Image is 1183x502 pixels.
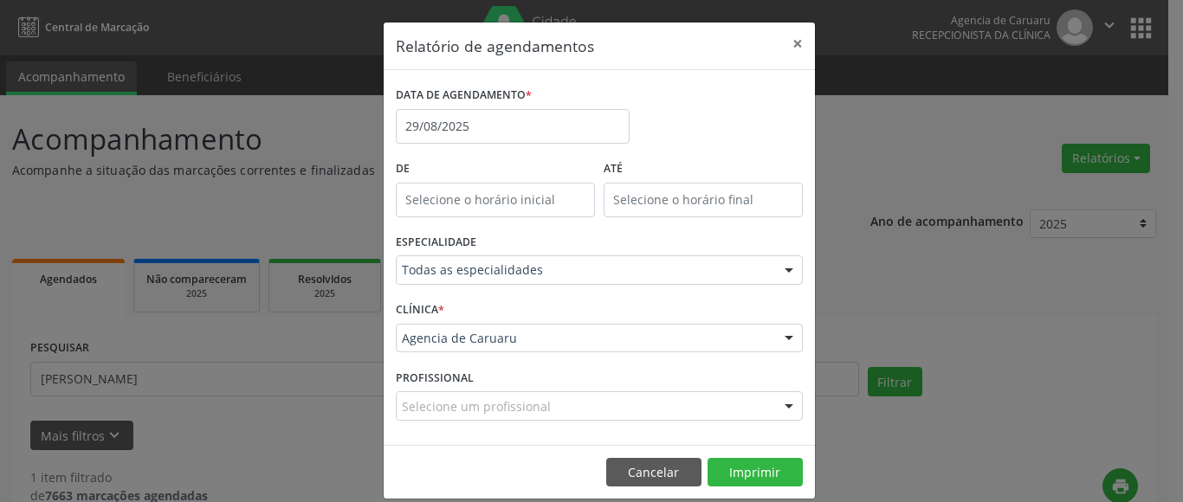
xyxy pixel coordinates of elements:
[402,261,767,279] span: Todas as especialidades
[708,458,803,487] button: Imprimir
[396,35,594,57] h5: Relatório de agendamentos
[396,82,532,109] label: DATA DE AGENDAMENTO
[606,458,701,487] button: Cancelar
[604,156,803,183] label: ATÉ
[396,156,595,183] label: De
[396,183,595,217] input: Selecione o horário inicial
[402,330,767,347] span: Agencia de Caruaru
[402,397,551,415] span: Selecione um profissional
[396,364,474,391] label: PROFISSIONAL
[396,229,476,256] label: ESPECIALIDADE
[604,183,803,217] input: Selecione o horário final
[396,297,444,324] label: CLÍNICA
[780,23,815,65] button: Close
[396,109,630,144] input: Selecione uma data ou intervalo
